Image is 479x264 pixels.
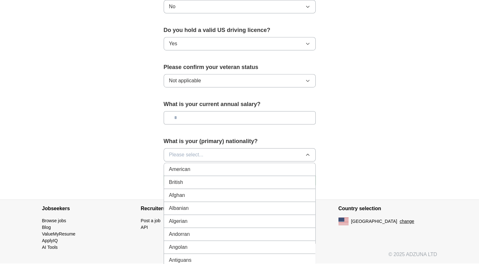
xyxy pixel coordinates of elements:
[351,218,397,225] span: [GEOGRAPHIC_DATA]
[169,192,185,199] span: Afghan
[169,151,204,159] span: Please select...
[37,251,442,263] div: © 2025 ADZUNA LTD
[164,137,316,146] label: What is your (primary) nationality?
[169,243,188,251] span: Angolan
[169,204,189,212] span: Albanian
[42,231,76,236] a: ValueMyResume
[338,200,437,217] h4: Country selection
[42,225,51,230] a: Blog
[164,100,316,109] label: What is your current annual salary?
[164,74,316,87] button: Not applicable
[164,37,316,50] button: Yes
[42,245,58,250] a: AI Tools
[400,218,414,225] button: change
[169,40,177,47] span: Yes
[42,238,58,243] a: ApplyIQ
[164,26,316,35] label: Do you hold a valid US driving licence?
[338,217,349,225] img: US flag
[141,218,161,223] a: Post a job
[169,256,192,264] span: Antiguans
[164,63,316,72] label: Please confirm your veteran status
[141,225,148,230] a: API
[169,230,190,238] span: Andorran
[42,218,66,223] a: Browse jobs
[169,166,191,173] span: American
[169,217,188,225] span: Algerian
[169,179,183,186] span: British
[169,3,175,10] span: No
[169,77,201,85] span: Not applicable
[164,148,316,161] button: Please select...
